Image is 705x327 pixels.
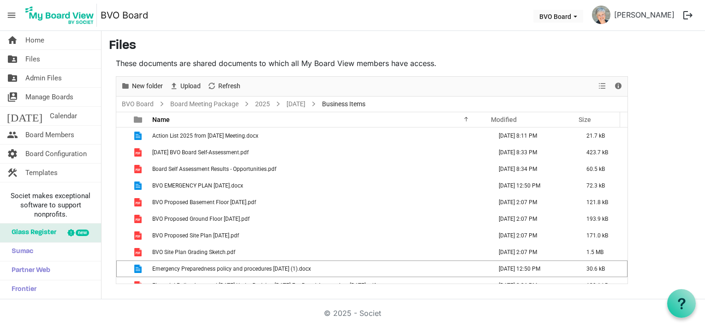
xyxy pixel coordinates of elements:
a: [PERSON_NAME] [610,6,678,24]
span: Files [25,50,40,68]
span: Size [579,116,591,123]
span: Name [152,116,170,123]
a: Board Meeting Package [168,98,240,110]
td: is template cell column header type [128,161,149,177]
td: August 25, 2025 8:33 PM column header Modified [489,144,577,161]
span: Calendar [50,107,77,125]
button: New folder [119,80,165,92]
span: Board Members [25,126,74,144]
td: checkbox [116,211,128,227]
td: 30.6 kB is template cell column header Size [577,260,627,277]
span: Upload [179,80,202,92]
td: is template cell column header type [128,127,149,144]
td: 139.1 kB is template cell column header Size [577,277,627,294]
button: Refresh [206,80,242,92]
td: is template cell column header type [128,177,149,194]
button: Details [612,80,625,92]
td: August 26, 2025 2:07 PM column header Modified [489,244,577,260]
div: Refresh [204,77,244,96]
span: settings [7,145,18,163]
span: menu [3,6,20,24]
span: Modified [491,116,517,123]
td: checkbox [116,277,128,294]
td: checkbox [116,244,128,260]
td: BVO Site Plan Grading Sketch.pdf is template cell column header Name [149,244,489,260]
td: Action List 2025 from June 26, 2025 Meeting.docx is template cell column header Name [149,127,489,144]
td: 21.7 kB is template cell column header Size [577,127,627,144]
td: 193.9 kB is template cell column header Size [577,211,627,227]
td: 121.8 kB is template cell column header Size [577,194,627,211]
span: folder_shared [7,69,18,87]
td: checkbox [116,161,128,177]
span: [DATE] [7,107,42,125]
span: Admin Files [25,69,62,87]
img: PyyS3O9hLMNWy5sfr9llzGd1zSo7ugH3aP_66mAqqOBuUsvSKLf-rP3SwHHrcKyCj7ldBY4ygcQ7lV8oQjcMMA_thumb.png [592,6,610,24]
a: BVO Board [120,98,155,110]
td: August 25, 2025 8:11 PM column header Modified [489,127,577,144]
span: Societ makes exceptional software to support nonprofits. [4,191,97,219]
td: is template cell column header type [128,144,149,161]
div: Details [610,77,626,96]
td: August 28, 2025 12:50 PM column header Modified [489,177,577,194]
td: 60.5 kB is template cell column header Size [577,161,627,177]
span: Manage Boards [25,88,73,106]
button: BVO Board dropdownbutton [533,10,583,23]
td: is template cell column header type [128,277,149,294]
td: August 26, 2025 2:07 PM column header Modified [489,194,577,211]
td: BVO Proposed Site Plan 2025-08-25.pdf is template cell column header Name [149,227,489,244]
td: checkbox [116,260,128,277]
span: Board Self Assessment Results - Opportunities.pdf [152,166,276,172]
span: people [7,126,18,144]
td: April 2025 BVO Board Self-Assessment.pdf is template cell column header Name [149,144,489,161]
td: August 26, 2025 2:07 PM column header Modified [489,227,577,244]
span: Business Items [320,98,367,110]
div: new [76,230,89,236]
td: is template cell column header type [128,211,149,227]
span: home [7,31,18,49]
span: Financial Policy-Approved [DATE] Under Revision [DATE] For Board Approval on [DATE].pdf [152,282,376,289]
td: is template cell column header type [128,194,149,211]
td: BVO Proposed Basement Floor 2025-08-25.pdf is template cell column header Name [149,194,489,211]
a: BVO Board [101,6,148,24]
span: [DATE] BVO Board Self-Assessment.pdf [152,149,249,156]
td: 72.3 kB is template cell column header Size [577,177,627,194]
div: View [595,77,610,96]
span: Board Configuration [25,145,87,163]
td: 171.0 kB is template cell column header Size [577,227,627,244]
span: BVO Site Plan Grading Sketch.pdf [152,249,235,255]
span: Sumac [7,242,33,261]
td: 1.5 MB is template cell column header Size [577,244,627,260]
td: August 26, 2025 2:07 PM column header Modified [489,211,577,227]
span: BVO Proposed Site Plan [DATE].pdf [152,232,239,239]
td: August 25, 2025 8:34 PM column header Modified [489,161,577,177]
td: checkbox [116,194,128,211]
span: Home [25,31,44,49]
span: New folder [131,80,164,92]
a: 2025 [253,98,272,110]
div: Upload [166,77,204,96]
td: BVO EMERGENCY PLAN August 25, 2025.docx is template cell column header Name [149,177,489,194]
span: Emergency Preparedness policy and procedures [DATE] (1).docx [152,266,311,272]
td: Financial Policy-Approved Aug 2023 Under Revision July 2025 For Board Approval on Aug 28 2025.pdf... [149,277,489,294]
h3: Files [109,38,698,54]
a: [DATE] [285,98,307,110]
button: Upload [168,80,203,92]
span: BVO Proposed Ground Floor [DATE].pdf [152,216,250,222]
td: is template cell column header type [128,227,149,244]
td: 423.7 kB is template cell column header Size [577,144,627,161]
span: construction [7,163,18,182]
td: Board Self Assessment Results - Opportunities.pdf is template cell column header Name [149,161,489,177]
span: BVO Proposed Basement Floor [DATE].pdf [152,199,256,206]
td: August 28, 2025 12:50 PM column header Modified [489,260,577,277]
span: Frontier [7,280,36,299]
span: Partner Web [7,261,50,280]
span: Refresh [217,80,241,92]
a: © 2025 - Societ [324,309,381,318]
td: Emergency Preparedness policy and procedures June 19 2025 (1).docx is template cell column header... [149,260,489,277]
td: BVO Proposed Ground Floor 2025-08-25.pdf is template cell column header Name [149,211,489,227]
p: These documents are shared documents to which all My Board View members have access. [116,58,628,69]
a: My Board View Logo [23,4,101,27]
span: Action List 2025 from [DATE] Meeting.docx [152,133,258,139]
td: checkbox [116,227,128,244]
span: Templates [25,163,58,182]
